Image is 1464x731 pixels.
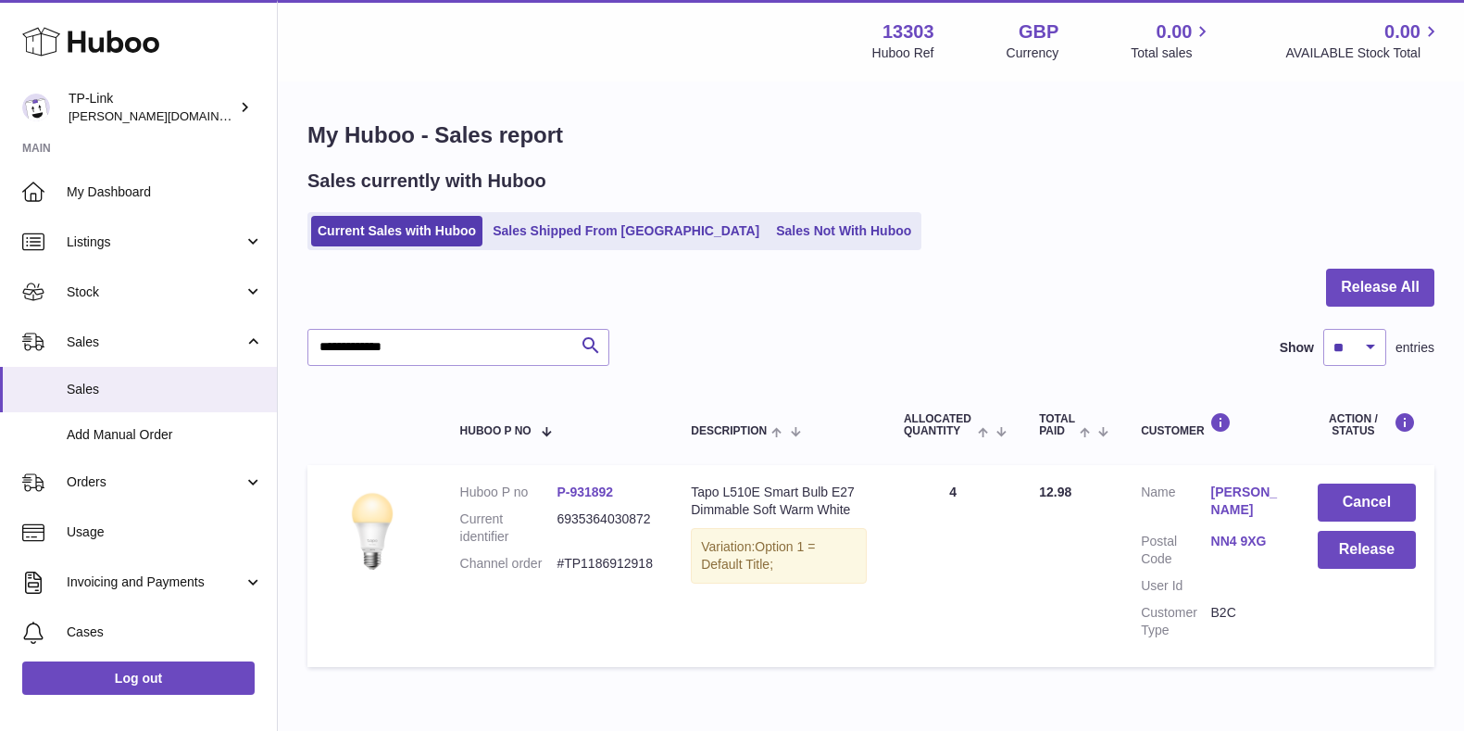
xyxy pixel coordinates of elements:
span: Listings [67,233,244,251]
a: P-931892 [557,485,613,499]
dd: B2C [1211,604,1281,639]
span: Stock [67,284,244,301]
a: Sales Not With Huboo [770,216,918,246]
span: AVAILABLE Stock Total [1285,44,1442,62]
div: Currency [1007,44,1059,62]
a: 0.00 Total sales [1131,19,1213,62]
h2: Sales currently with Huboo [307,169,546,194]
dt: Postal Code [1141,533,1210,568]
span: Add Manual Order [67,426,263,444]
a: [PERSON_NAME] [1211,484,1281,519]
span: Total sales [1131,44,1213,62]
dd: 6935364030872 [557,510,654,546]
div: Action / Status [1318,412,1416,437]
a: 0.00 AVAILABLE Stock Total [1285,19,1442,62]
a: Current Sales with Huboo [311,216,482,246]
label: Show [1280,339,1314,357]
span: Orders [67,473,244,491]
span: My Dashboard [67,183,263,201]
dt: Channel order [460,555,557,573]
span: 0.00 [1384,19,1420,44]
div: Huboo Ref [872,44,934,62]
span: Cases [67,624,263,641]
img: susie.li@tp-link.com [22,94,50,121]
div: Variation: [691,528,867,584]
span: [PERSON_NAME][DOMAIN_NAME][EMAIL_ADDRESS][DOMAIN_NAME] [69,108,468,123]
span: 12.98 [1039,485,1071,499]
strong: GBP [1019,19,1058,44]
dt: Name [1141,484,1210,523]
a: Log out [22,662,255,695]
dt: User Id [1141,577,1210,595]
td: 4 [885,465,1020,666]
a: Sales Shipped From [GEOGRAPHIC_DATA] [486,216,766,246]
span: Total paid [1039,413,1075,437]
dt: Customer Type [1141,604,1210,639]
dd: #TP1186912918 [557,555,654,573]
button: Release All [1326,269,1434,307]
span: Invoicing and Payments [67,573,244,591]
span: Sales [67,381,263,398]
span: entries [1395,339,1434,357]
button: Release [1318,531,1416,569]
a: NN4 9XG [1211,533,1281,550]
h1: My Huboo - Sales report [307,120,1434,150]
div: Customer [1141,412,1281,437]
div: TP-Link [69,90,235,125]
span: Description [691,425,767,437]
img: L510E-Overview-01_large_1586306767589j.png [326,484,419,576]
span: Sales [67,334,244,351]
span: ALLOCATED Quantity [904,413,973,437]
span: Option 1 = Default Title; [701,539,815,572]
span: 0.00 [1157,19,1193,44]
span: Usage [67,523,263,541]
dt: Huboo P no [460,484,557,501]
div: Tapo L510E Smart Bulb E27 Dimmable Soft Warm White [691,484,867,519]
span: Huboo P no [460,425,532,437]
button: Cancel [1318,484,1416,522]
strong: 13303 [882,19,934,44]
dt: Current identifier [460,510,557,546]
